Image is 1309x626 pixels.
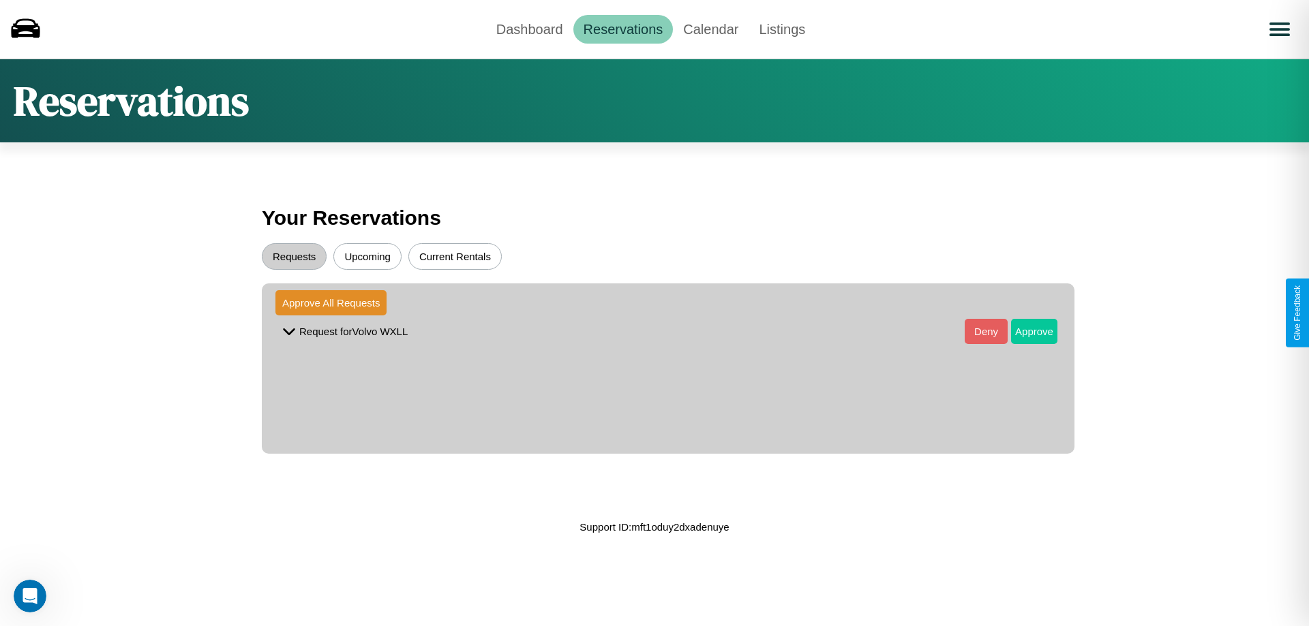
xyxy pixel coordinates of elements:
a: Reservations [573,15,674,44]
p: Support ID: mft1oduy2dxadenuye [580,518,729,536]
a: Dashboard [486,15,573,44]
button: Deny [965,319,1008,344]
button: Current Rentals [408,243,502,270]
a: Calendar [673,15,749,44]
button: Open menu [1261,10,1299,48]
h1: Reservations [14,73,249,129]
p: Request for Volvo WXLL [299,322,408,341]
div: Give Feedback [1293,285,1302,341]
a: Listings [749,15,815,44]
button: Approve [1011,319,1057,344]
button: Upcoming [333,243,402,270]
button: Approve All Requests [275,290,387,315]
iframe: Intercom live chat [14,580,46,612]
button: Requests [262,243,327,270]
h3: Your Reservations [262,200,1047,236]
